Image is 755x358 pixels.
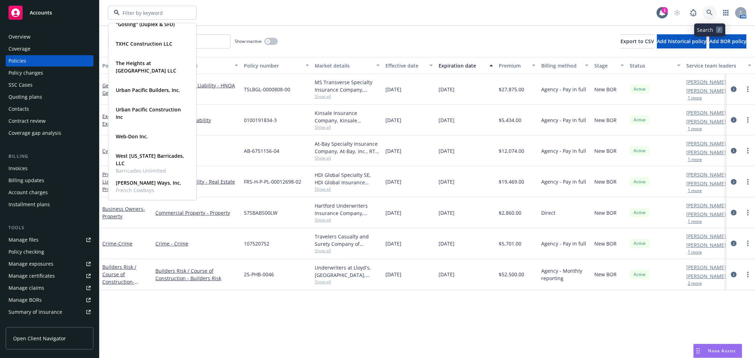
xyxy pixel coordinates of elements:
[116,152,184,167] strong: West [US_STATE] Barricades, LLC
[499,147,524,155] span: $12,074.00
[744,116,752,124] a: more
[6,258,93,270] a: Manage exposures
[116,186,181,194] span: French Cowboys
[383,57,436,74] button: Effective date
[620,34,654,48] button: Export to CSV
[744,146,752,155] a: more
[116,60,176,74] strong: The Heights at [GEOGRAPHIC_DATA] LLC
[499,209,521,216] span: $2,860.00
[686,78,726,86] a: [PERSON_NAME]
[6,234,93,246] a: Manage files
[8,91,42,103] div: Quoting plans
[116,179,181,186] strong: [PERSON_NAME] Ways, Inc.
[688,250,702,254] button: 1 more
[594,178,617,185] span: New BOR
[657,34,707,48] button: Add historical policy
[436,57,496,74] button: Expiration date
[730,116,738,124] a: circleInformation
[116,87,180,93] strong: Urban Pacific Builders, Inc.
[686,149,726,156] a: [PERSON_NAME]
[102,264,136,293] a: Builders Risk / Course of Construction
[688,189,702,193] button: 1 more
[315,171,380,186] div: HDI Global Specialty SE, HDI Global Insurance Company, Falcon Risk Services, RT Specialty Insuran...
[8,282,44,294] div: Manage claims
[6,127,93,139] a: Coverage gap analysis
[315,62,372,69] div: Market details
[744,178,752,186] a: more
[155,267,238,282] a: Builders Risk / Course of Construction - Builders Risk
[730,146,738,155] a: circleInformation
[703,6,717,20] a: Search
[630,62,673,69] div: Status
[633,240,647,247] span: Active
[244,209,278,216] span: 57SBABS00LW
[241,57,312,74] button: Policy number
[8,115,46,127] div: Contract review
[315,140,380,155] div: At-Bay Specialty Insurance Company, At-Bay, Inc., RT Specialty Insurance Services, LLC (RSG Speci...
[686,118,726,125] a: [PERSON_NAME]
[102,82,143,96] a: General Liability
[6,163,93,174] a: Invoices
[693,344,742,358] button: Nova Assist
[315,186,380,192] span: Show all
[102,240,132,247] a: Crime
[633,86,647,92] span: Active
[439,240,454,247] span: [DATE]
[633,271,647,278] span: Active
[662,7,668,13] div: 1
[8,79,33,91] div: SSC Cases
[8,187,48,198] div: Account charges
[719,6,733,20] a: Switch app
[686,272,726,280] a: [PERSON_NAME]
[155,209,238,216] a: Commercial Property - Property
[541,209,555,216] span: Direct
[120,9,182,17] input: Filter by keyword
[8,270,55,282] div: Manage certificates
[744,270,752,279] a: more
[155,178,238,185] a: Professional Liability - Real Estate
[594,147,617,155] span: New BOR
[686,202,726,209] a: [PERSON_NAME]
[8,31,30,42] div: Overview
[102,206,145,220] a: Business Owners
[116,40,172,47] strong: TXHC Construction LLC
[315,155,380,161] span: Show all
[116,167,187,174] span: Barricades Unlimited
[385,86,401,93] span: [DATE]
[315,279,380,285] span: Show all
[6,153,93,160] div: Billing
[8,67,43,79] div: Policy changes
[744,85,752,93] a: more
[6,246,93,258] a: Policy checking
[6,103,93,115] a: Contacts
[153,57,241,74] button: Lines of coverage
[627,57,683,74] button: Status
[6,115,93,127] a: Contract review
[8,103,29,115] div: Contacts
[594,86,617,93] span: New BOR
[385,209,401,216] span: [DATE]
[102,148,132,154] a: Cyber
[385,178,401,185] span: [DATE]
[499,240,521,247] span: $5,701.00
[730,85,738,93] a: circleInformation
[6,79,93,91] a: SSC Cases
[541,86,586,93] span: Agency - Pay in full
[633,148,647,154] span: Active
[155,147,238,155] a: Cyber Liability
[499,62,528,69] div: Premium
[688,127,702,131] button: 1 more
[686,171,726,178] a: [PERSON_NAME]
[686,241,726,249] a: [PERSON_NAME]
[385,271,401,278] span: [DATE]
[315,124,380,130] span: Show all
[657,38,707,45] span: Add historical policy
[541,240,586,247] span: Agency - Pay in full
[244,178,301,185] span: FRS-H-P-PL-00012698-02
[688,157,702,162] button: 1 more
[315,202,380,217] div: Hartford Underwriters Insurance Company, Hartford Insurance Group
[499,271,524,278] span: $52,500.00
[688,281,702,285] button: 2 more
[6,3,93,23] a: Accounts
[439,86,454,93] span: [DATE]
